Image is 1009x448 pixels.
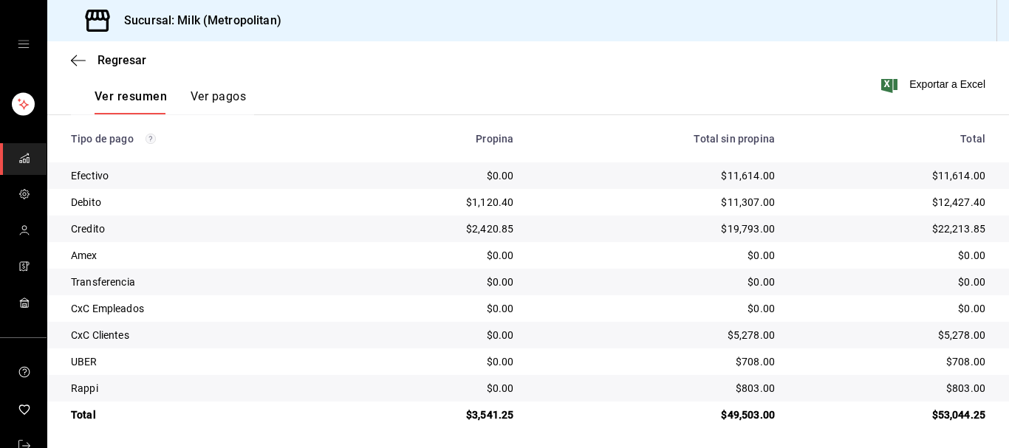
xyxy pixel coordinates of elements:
[798,328,985,342] div: $5,278.00
[71,168,336,183] div: Efectivo
[71,407,336,422] div: Total
[537,354,775,369] div: $708.00
[360,407,514,422] div: $3,541.25
[360,133,514,145] div: Propina
[360,354,514,369] div: $0.00
[798,248,985,263] div: $0.00
[798,354,985,369] div: $708.00
[360,328,514,342] div: $0.00
[98,53,146,67] span: Regresar
[360,168,514,183] div: $0.00
[71,248,336,263] div: Amex
[537,301,775,316] div: $0.00
[360,221,514,236] div: $2,420.85
[537,381,775,396] div: $803.00
[71,354,336,369] div: UBER
[71,328,336,342] div: CxC Clientes
[798,407,985,422] div: $53,044.25
[798,381,985,396] div: $803.00
[537,328,775,342] div: $5,278.00
[537,133,775,145] div: Total sin propina
[71,275,336,289] div: Transferencia
[798,168,985,183] div: $11,614.00
[360,301,514,316] div: $0.00
[537,407,775,422] div: $49,503.00
[112,12,281,30] h3: Sucursal: Milk (Metropolitan)
[537,195,775,210] div: $11,307.00
[71,195,336,210] div: Debito
[18,38,30,50] button: open drawer
[360,248,514,263] div: $0.00
[71,301,336,316] div: CxC Empleados
[71,53,146,67] button: Regresar
[360,381,514,396] div: $0.00
[71,133,336,145] div: Tipo de pago
[798,275,985,289] div: $0.00
[537,168,775,183] div: $11,614.00
[798,221,985,236] div: $22,213.85
[537,275,775,289] div: $0.00
[95,89,167,114] button: Ver resumen
[146,134,156,144] svg: Los pagos realizados con Pay y otras terminales son montos brutos.
[360,195,514,210] div: $1,120.40
[798,301,985,316] div: $0.00
[71,221,336,236] div: Credito
[798,195,985,210] div: $12,427.40
[884,75,985,93] button: Exportar a Excel
[191,89,246,114] button: Ver pagos
[798,133,985,145] div: Total
[71,381,336,396] div: Rappi
[95,89,246,114] div: navigation tabs
[360,275,514,289] div: $0.00
[537,248,775,263] div: $0.00
[537,221,775,236] div: $19,793.00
